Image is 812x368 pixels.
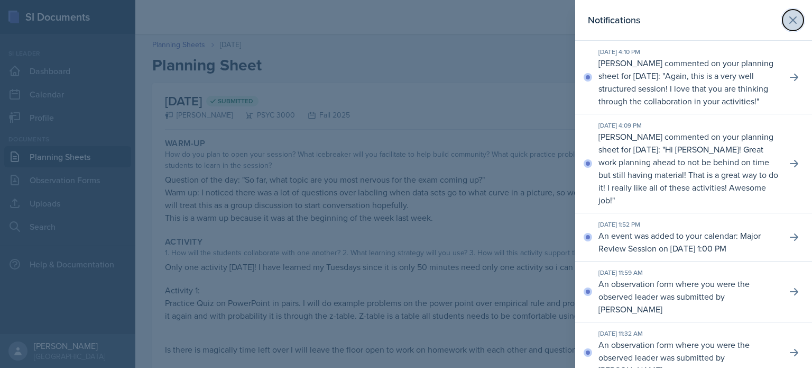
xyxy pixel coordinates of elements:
[598,143,778,206] p: Hi [PERSON_NAME]! Great work planning ahead to not be behind on time but still having material! T...
[598,220,778,229] div: [DATE] 1:52 PM
[598,277,778,316] p: An observation form where you were the observed leader was submitted by [PERSON_NAME]
[598,70,768,107] p: Again, this is a very well structured session! I love that you are thinking through the collabora...
[588,13,640,28] h2: Notifications
[598,229,778,255] p: An event was added to your calendar: Major Review Session on [DATE] 1:00 PM
[598,268,778,277] div: [DATE] 11:59 AM
[598,130,778,207] p: [PERSON_NAME] commented on your planning sheet for [DATE]: " "
[598,57,778,107] p: [PERSON_NAME] commented on your planning sheet for [DATE]: " "
[598,329,778,338] div: [DATE] 11:32 AM
[598,121,778,130] div: [DATE] 4:09 PM
[598,47,778,57] div: [DATE] 4:10 PM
